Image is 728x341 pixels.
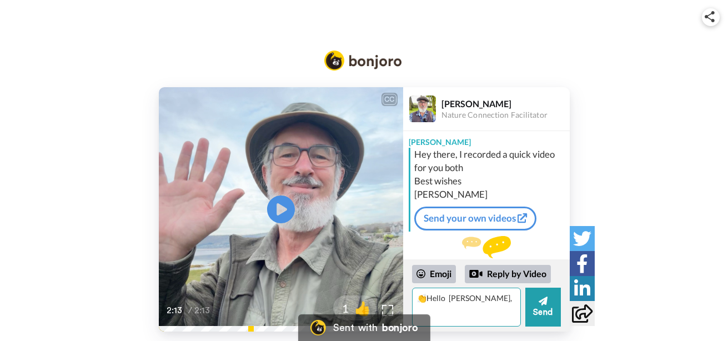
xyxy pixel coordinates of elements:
[409,96,436,122] img: Profile Image
[310,320,325,335] img: Bonjoro Logo
[525,288,561,327] button: Send
[333,323,378,333] div: Sent with
[469,267,483,280] div: Reply by Video
[705,11,715,22] img: ic_share.svg
[349,299,376,317] span: 👍
[383,94,396,105] div: CC
[188,304,192,317] span: /
[412,265,456,283] div: Emoji
[382,323,418,333] div: bonjoro
[441,111,569,120] div: Nature Connection Facilitator
[298,314,430,341] a: Bonjoro LogoSent withbonjoro
[324,51,402,71] img: Bonjoro Logo
[462,236,511,258] img: message.svg
[403,236,570,277] div: Send [PERSON_NAME] a reply.
[441,98,569,109] div: [PERSON_NAME]
[194,304,214,317] span: 2:13
[414,148,567,201] div: Hey there, I recorded a quick video for you both Best wishes [PERSON_NAME]
[414,207,536,230] a: Send your own videos
[403,131,570,148] div: [PERSON_NAME]
[412,288,521,327] textarea: 👏Hello [PERSON_NAME],
[333,295,376,320] button: 1👍
[465,265,551,284] div: Reply by Video
[167,304,186,317] span: 2:13
[333,300,349,316] span: 1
